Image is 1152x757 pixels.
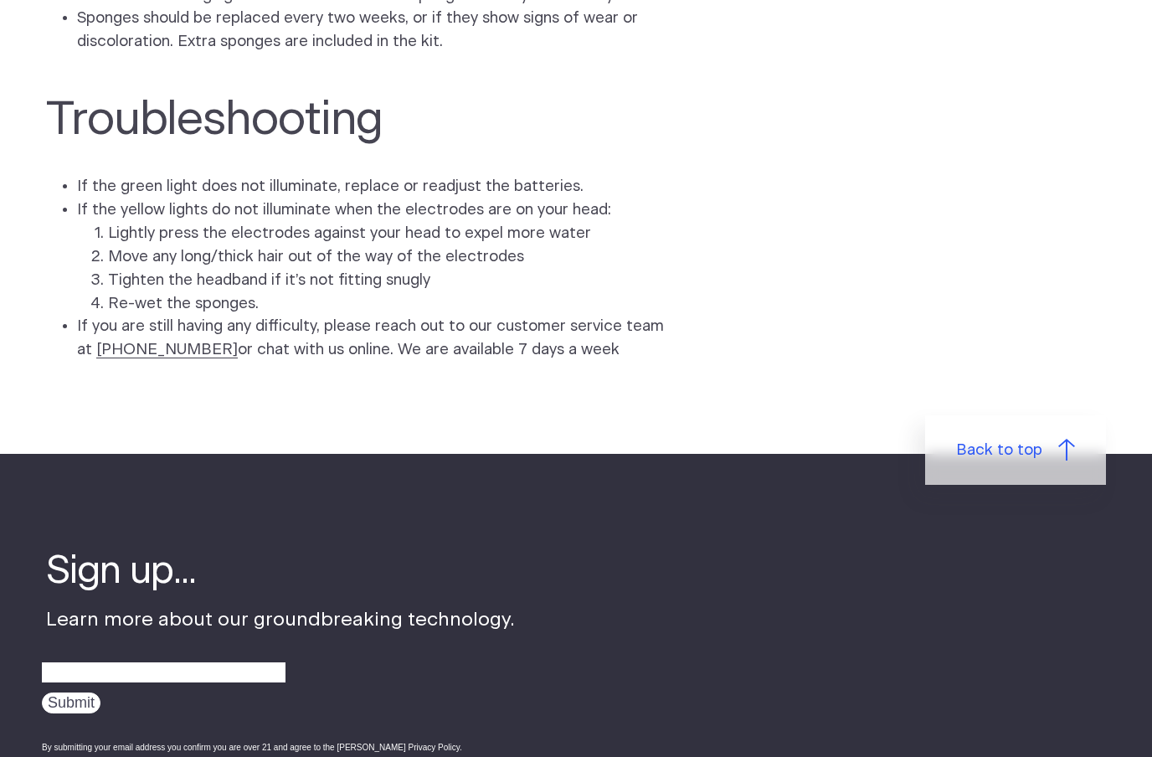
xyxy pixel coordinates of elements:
[925,415,1106,486] a: Back to top
[42,741,515,754] div: By submitting your email address you confirm you are over 21 and agree to the [PERSON_NAME] Priva...
[77,175,700,198] li: If the green light does not illuminate, replace or readjust the batteries.
[77,198,700,315] li: If the yellow lights do not illuminate when the electrodes are on your head:
[46,92,666,148] h2: Troubleshooting
[42,693,100,713] input: Submit
[46,546,515,598] h4: Sign up...
[108,245,700,269] li: Move any long/thick hair out of the way of the electrodes
[108,269,700,292] li: Tighten the headband if it’s not fitting snugly
[108,292,700,316] li: Re-wet the sponges.
[77,315,700,362] li: If you are still having any difficulty, please reach out to our customer service team at or chat ...
[77,7,700,54] li: Sponges should be replaced every two weeks, or if they show signs of wear or discoloration. Extra...
[956,439,1042,462] span: Back to top
[108,222,700,245] li: Lightly press the electrodes against your head to expel more water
